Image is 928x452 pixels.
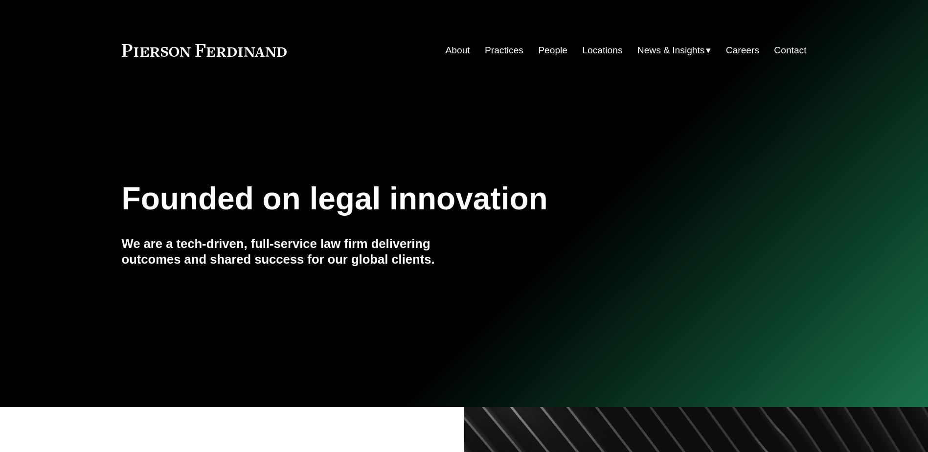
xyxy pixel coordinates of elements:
span: News & Insights [637,42,705,59]
a: folder dropdown [637,41,711,60]
a: People [538,41,567,60]
a: About [446,41,470,60]
a: Careers [726,41,759,60]
h4: We are a tech-driven, full-service law firm delivering outcomes and shared success for our global... [122,236,464,268]
h1: Founded on legal innovation [122,181,693,217]
a: Contact [774,41,806,60]
a: Practices [485,41,523,60]
a: Locations [582,41,622,60]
